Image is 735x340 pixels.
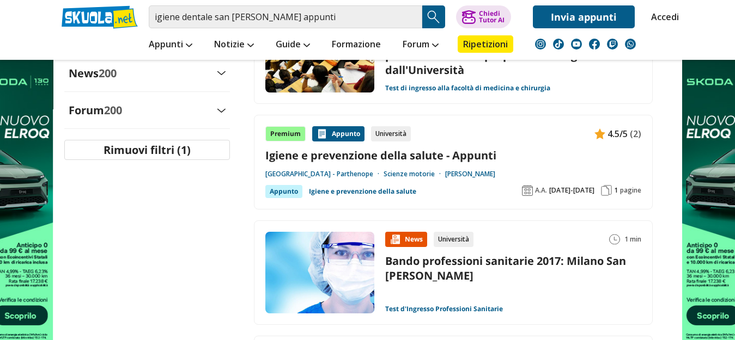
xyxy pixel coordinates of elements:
[553,39,564,50] img: tiktok
[64,140,230,160] button: Rimuovi filtri (1)
[371,126,411,141] div: Università
[594,128,605,139] img: Appunti contenuto
[422,5,445,28] button: Search Button
[385,84,550,92] a: Test di ingresso alla facoltà di medicina e chirurgia
[479,10,505,23] div: Chiedi Tutor AI
[549,186,594,195] span: [DATE]-[DATE]
[99,66,117,81] span: 200
[104,103,122,118] span: 200
[385,254,626,283] a: Bando professioni sanitarie 2017: Milano San [PERSON_NAME]
[146,35,195,55] a: Appunti
[609,234,620,245] img: Tempo lettura
[265,185,302,198] div: Appunto
[456,5,511,28] button: ChiediTutor AI
[630,127,641,141] span: (2)
[625,39,636,50] img: WhatsApp
[522,185,533,196] img: Anno accademico
[265,170,384,178] a: [GEOGRAPHIC_DATA] - Parthenope
[265,126,306,141] div: Premium
[458,35,513,53] a: Ripetizioni
[309,185,416,198] a: Igiene e prevenzione della salute
[69,103,122,118] label: Forum
[589,39,600,50] img: facebook
[217,71,226,75] img: Apri e chiudi sezione
[385,232,427,247] div: News
[211,35,257,55] a: Notizie
[624,232,641,247] span: 1 min
[651,5,674,28] a: Accedi
[400,35,441,55] a: Forum
[601,185,612,196] img: Pagine
[445,170,495,178] a: [PERSON_NAME]
[434,232,473,247] div: Università
[312,126,365,141] div: Appunto
[535,186,547,195] span: A.A.
[265,148,641,163] a: Igiene e prevenzione della salute - Appunti
[69,66,117,81] label: News
[317,128,327,139] img: Appunti contenuto
[535,39,546,50] img: instagram
[607,39,618,50] img: twitch
[533,5,635,28] a: Invia appunti
[608,127,628,141] span: 4.5/5
[390,234,400,245] img: News contenuto
[217,108,226,113] img: Apri e chiudi sezione
[614,186,618,195] span: 1
[265,232,374,313] img: Immagine news
[620,186,641,195] span: pagine
[384,170,445,178] a: Scienze motorie
[149,5,422,28] input: Cerca appunti, riassunti o versioni
[273,35,313,55] a: Guide
[426,9,442,25] img: Cerca appunti, riassunti o versioni
[571,39,582,50] img: youtube
[385,33,619,77] a: Test Medicina San [PERSON_NAME] 2022: in partenza i corsi di preparazione organizzati dall'Univer...
[329,35,384,55] a: Formazione
[385,305,503,313] a: Test d'Ingresso Professioni Sanitarie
